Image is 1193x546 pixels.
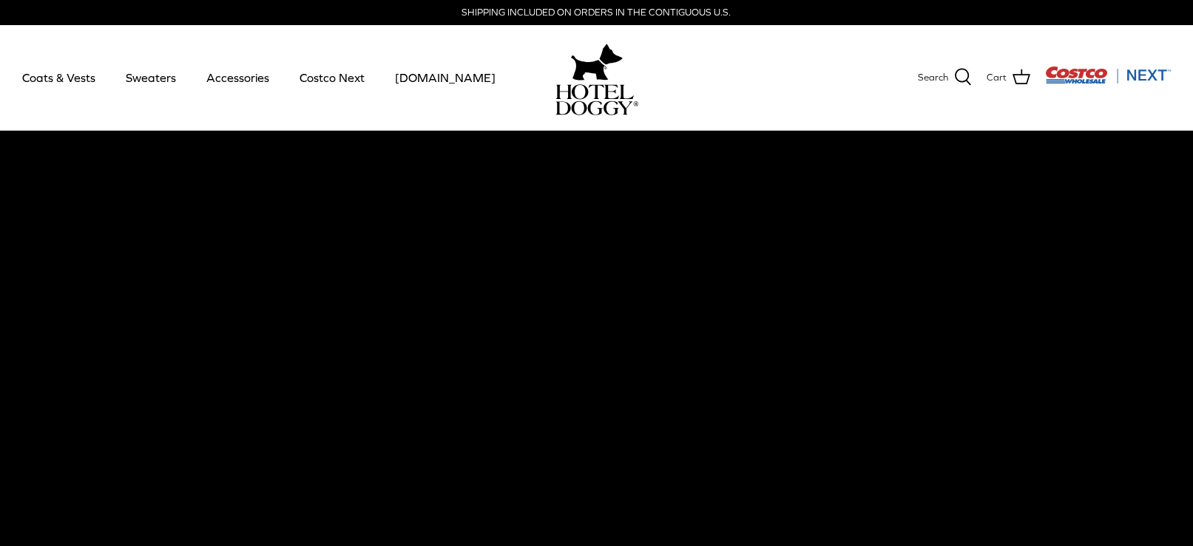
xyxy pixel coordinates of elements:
[555,84,638,115] img: hoteldoggycom
[1045,66,1171,84] img: Costco Next
[9,52,109,103] a: Coats & Vests
[286,52,378,103] a: Costco Next
[918,68,972,87] a: Search
[918,70,948,86] span: Search
[987,68,1030,87] a: Cart
[1045,75,1171,86] a: Visit Costco Next
[382,52,509,103] a: [DOMAIN_NAME]
[555,40,638,115] a: hoteldoggy.com hoteldoggycom
[987,70,1007,86] span: Cart
[571,40,623,84] img: hoteldoggy.com
[112,52,189,103] a: Sweaters
[193,52,283,103] a: Accessories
